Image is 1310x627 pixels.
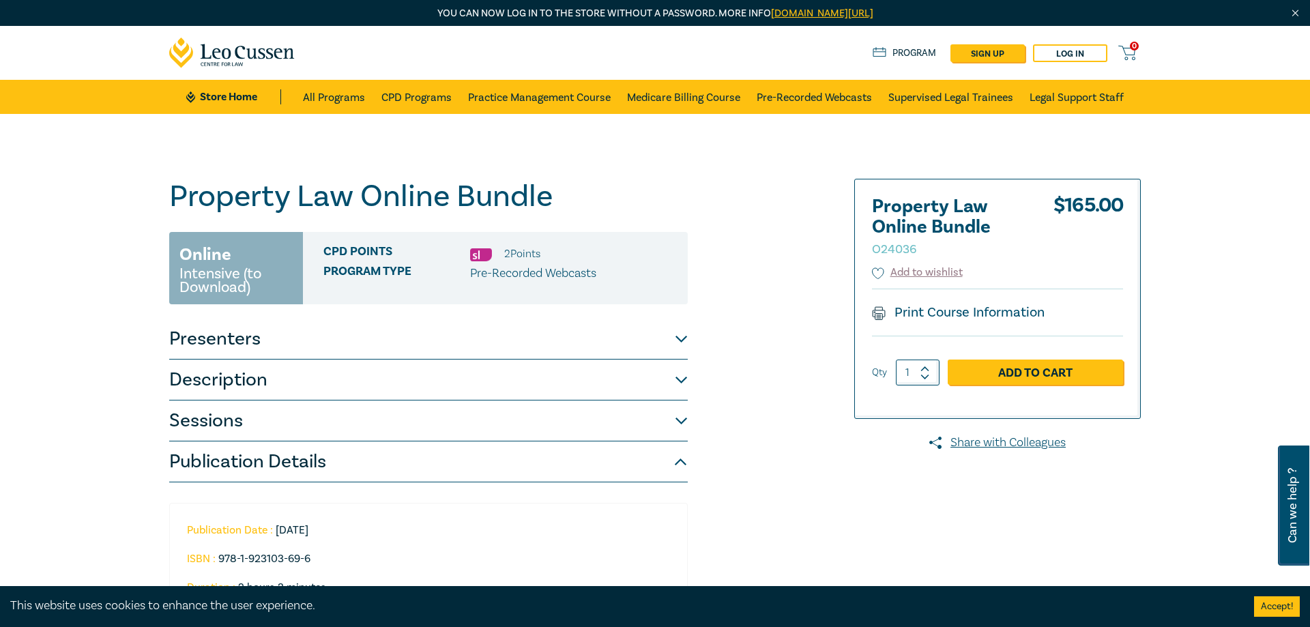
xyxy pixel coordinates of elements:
span: CPD Points [323,245,470,263]
a: Share with Colleagues [854,434,1141,452]
a: Legal Support Staff [1030,80,1124,114]
a: Store Home [186,89,281,104]
span: Can we help ? [1286,454,1299,557]
a: Log in [1033,44,1107,62]
p: Pre-Recorded Webcasts [470,265,596,282]
button: Publication Details [169,441,688,482]
a: Supervised Legal Trainees [888,80,1013,114]
h2: Property Law Online Bundle [872,196,1022,258]
p: You can now log in to the store without a password. More info [169,6,1141,21]
span: 0 [1130,42,1139,50]
a: Program [873,46,936,61]
strong: Publication Date : [187,523,273,537]
div: This website uses cookies to enhance the user experience. [10,597,1234,615]
button: Sessions [169,400,688,441]
img: Close [1290,8,1301,19]
img: Substantive Law [470,248,492,261]
button: Accept cookies [1254,596,1300,617]
a: Add to Cart [948,360,1123,385]
small: O24036 [872,242,916,257]
a: [DOMAIN_NAME][URL] [771,7,873,20]
strong: ISBN : [187,552,216,566]
a: Practice Management Course [468,80,611,114]
a: Medicare Billing Course [627,80,740,114]
a: Print Course Information [872,304,1045,321]
h3: Online [179,242,231,267]
button: Description [169,360,688,400]
li: 978-1-923103-69-6 [187,553,654,565]
span: Program type [323,265,470,282]
a: Pre-Recorded Webcasts [757,80,872,114]
label: Qty [872,365,887,380]
input: 1 [896,360,940,385]
button: Presenters [169,319,688,360]
li: [DATE] [187,524,654,536]
a: sign up [950,44,1025,62]
a: CPD Programs [381,80,452,114]
li: 2 hours 3 minutes [187,581,665,594]
h1: Property Law Online Bundle [169,179,688,214]
small: Intensive (to Download) [179,267,293,294]
strong: Duration : [187,581,235,594]
div: $ 165.00 [1053,196,1123,265]
a: All Programs [303,80,365,114]
button: Add to wishlist [872,265,963,280]
li: 2 Point s [504,245,540,263]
